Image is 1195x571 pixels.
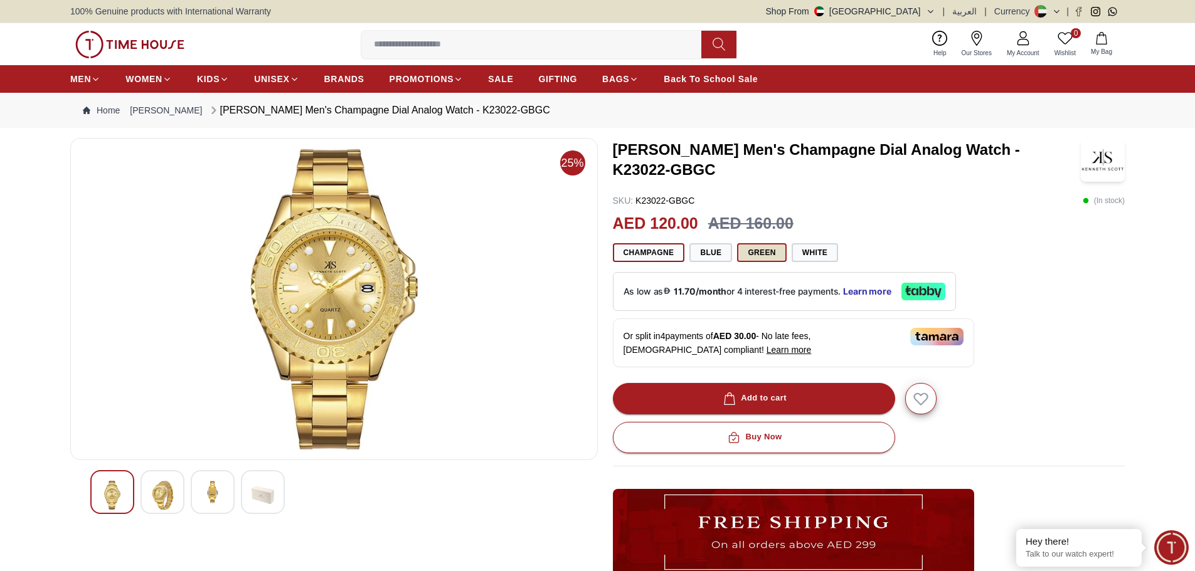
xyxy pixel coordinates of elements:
span: BAGS [602,73,629,85]
span: Wishlist [1049,48,1081,58]
img: United Arab Emirates [814,6,824,16]
button: Blue [689,243,732,262]
img: Kenneth Scott Men's Champagne Dial Analog Watch - K23022-GBGC [81,149,587,449]
span: MEN [70,73,91,85]
span: BRANDS [324,73,364,85]
img: Kenneth Scott Men's Champagne Dial Analog Watch - K23022-GBGC [201,481,224,503]
a: Instagram [1091,7,1100,16]
a: 0Wishlist [1047,28,1083,60]
a: GIFTING [538,68,577,90]
span: WOMEN [125,73,162,85]
a: PROMOTIONS [390,68,464,90]
h3: AED 160.00 [708,212,794,236]
a: KIDS [197,68,229,90]
button: My Bag [1083,29,1120,59]
span: 25% [560,150,585,175]
span: | [943,5,945,18]
span: Back To School Sale [664,73,758,85]
span: GIFTING [538,73,577,85]
img: ... [75,31,184,58]
a: BAGS [602,68,639,90]
img: Kenneth Scott Men's Champagne Dial Analog Watch - K23022-GBGC [151,481,174,510]
button: Green [737,243,786,262]
span: AED 30.00 [713,331,756,341]
a: [PERSON_NAME] [130,104,202,117]
span: Help [928,48,952,58]
p: ( In stock ) [1083,194,1125,207]
div: Add to cart [721,391,787,406]
button: Add to cart [613,383,895,414]
a: UNISEX [254,68,299,90]
div: Or split in 4 payments of - No late fees, [DEMOGRAPHIC_DATA] compliant! [613,318,974,367]
div: Buy Now [725,430,782,444]
div: Chat Widget [1154,530,1189,565]
span: My Account [1002,48,1044,58]
span: 0 [1071,28,1081,38]
a: SALE [488,68,513,90]
div: [PERSON_NAME] Men's Champagne Dial Analog Watch - K23022-GBGC [208,103,550,118]
div: Hey there! [1026,535,1132,548]
span: PROMOTIONS [390,73,454,85]
img: Kenneth Scott Men's Champagne Dial Analog Watch - K23022-GBGC [252,481,274,510]
img: Tamara [910,328,964,345]
p: K23022-GBGC [613,194,695,207]
span: SALE [488,73,513,85]
span: My Bag [1086,47,1117,56]
span: SKU : [613,196,634,206]
a: Help [926,28,954,60]
span: Our Stores [957,48,997,58]
a: Back To School Sale [664,68,758,90]
a: Home [83,104,120,117]
a: Whatsapp [1108,7,1117,16]
p: Talk to our watch expert! [1026,549,1132,560]
span: Learn more [767,345,812,355]
button: Champagne [613,243,685,262]
nav: Breadcrumb [70,93,1125,128]
a: Facebook [1074,7,1083,16]
button: White [792,243,838,262]
span: KIDS [197,73,220,85]
button: العربية [952,5,977,18]
span: | [984,5,987,18]
span: | [1066,5,1069,18]
img: Kenneth Scott Men's Champagne Dial Analog Watch - K23022-GBGC [101,481,124,510]
span: UNISEX [254,73,289,85]
div: Currency [994,5,1035,18]
span: 100% Genuine products with International Warranty [70,5,271,18]
a: BRANDS [324,68,364,90]
a: WOMEN [125,68,172,90]
h3: [PERSON_NAME] Men's Champagne Dial Analog Watch - K23022-GBGC [613,140,1081,180]
button: Buy Now [613,422,895,453]
button: Shop From[GEOGRAPHIC_DATA] [766,5,935,18]
img: Kenneth Scott Men's Champagne Dial Analog Watch - K23022-GBGC [1081,138,1125,182]
h2: AED 120.00 [613,212,698,236]
a: MEN [70,68,100,90]
a: Our Stores [954,28,999,60]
